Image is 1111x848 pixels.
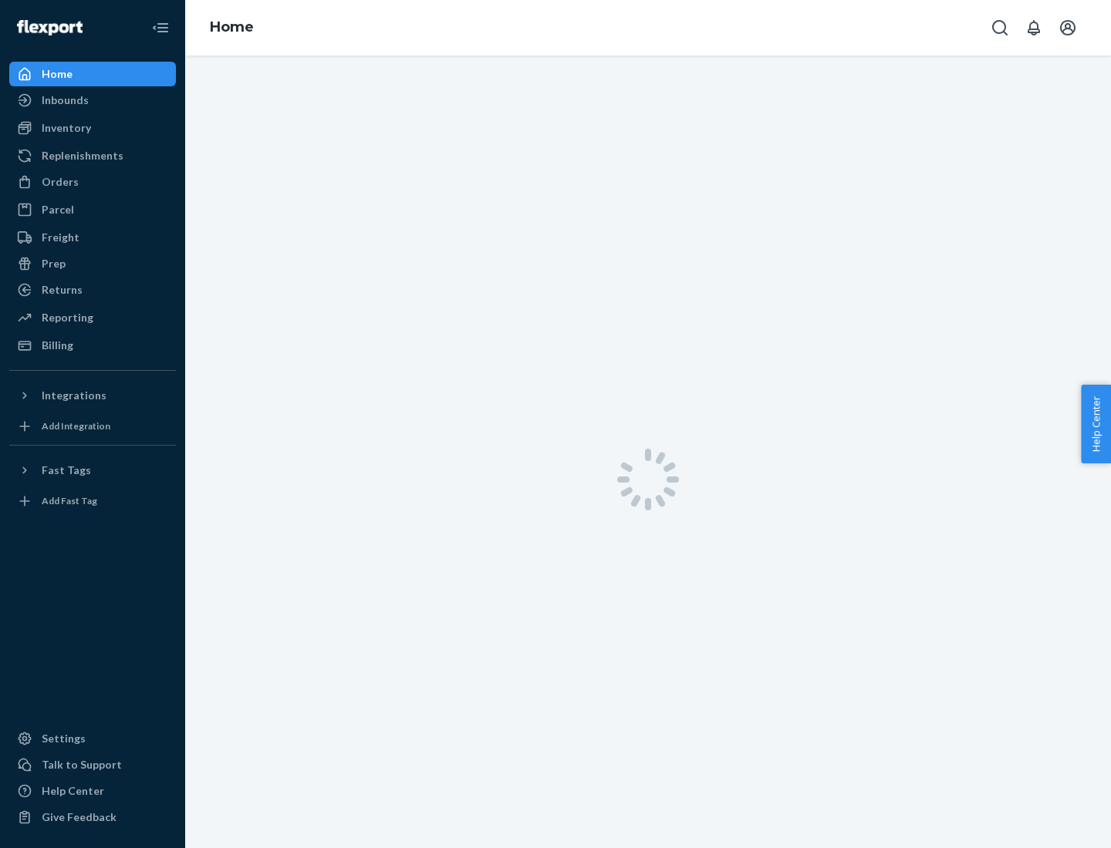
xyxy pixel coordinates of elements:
a: Settings [9,726,176,751]
a: Home [210,19,254,35]
ol: breadcrumbs [198,5,266,50]
div: Freight [42,230,79,245]
a: Add Fast Tag [9,489,176,513]
a: Help Center [9,779,176,803]
div: Fast Tags [42,463,91,478]
a: Orders [9,170,176,194]
div: Add Integration [42,419,110,432]
div: Help Center [42,783,104,799]
button: Open Search Box [984,12,1015,43]
a: Inventory [9,116,176,140]
button: Help Center [1081,385,1111,463]
div: Inbounds [42,93,89,108]
div: Reporting [42,310,93,325]
img: Flexport logo [17,20,83,35]
div: Replenishments [42,148,123,163]
div: Add Fast Tag [42,494,97,507]
a: Reporting [9,305,176,330]
a: Add Integration [9,414,176,439]
div: Orders [42,174,79,190]
div: Returns [42,282,83,298]
a: Home [9,62,176,86]
button: Give Feedback [9,805,176,829]
a: Prep [9,251,176,276]
button: Close Navigation [145,12,176,43]
a: Parcel [9,197,176,222]
div: Integrations [42,388,106,403]
button: Talk to Support [9,752,176,777]
div: Parcel [42,202,74,217]
a: Freight [9,225,176,250]
div: Settings [42,731,86,746]
div: Inventory [42,120,91,136]
div: Billing [42,338,73,353]
a: Replenishments [9,143,176,168]
button: Open account menu [1052,12,1083,43]
div: Talk to Support [42,757,122,772]
button: Fast Tags [9,458,176,483]
a: Inbounds [9,88,176,113]
div: Home [42,66,73,82]
div: Prep [42,256,66,271]
div: Give Feedback [42,809,117,825]
button: Open notifications [1018,12,1049,43]
a: Billing [9,333,176,358]
button: Integrations [9,383,176,408]
a: Returns [9,278,176,302]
